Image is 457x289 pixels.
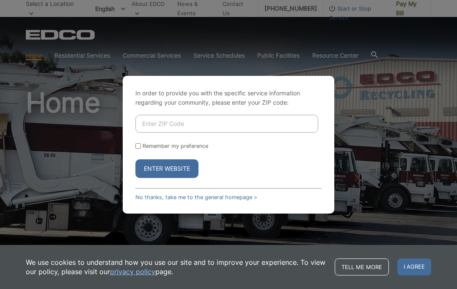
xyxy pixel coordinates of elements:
[135,89,322,107] p: In order to provide you with the specific service information regarding your community, please en...
[135,115,318,133] input: Enter ZIP Code
[135,194,257,200] a: No thanks, take me to the general homepage >
[397,258,431,275] span: I agree
[335,258,389,275] a: Tell me more
[135,159,198,178] button: Enter Website
[110,267,155,276] a: privacy policy
[26,258,326,276] p: We use cookies to understand how you use our site and to improve your experience. To view our pol...
[143,143,208,149] label: Remember my preference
